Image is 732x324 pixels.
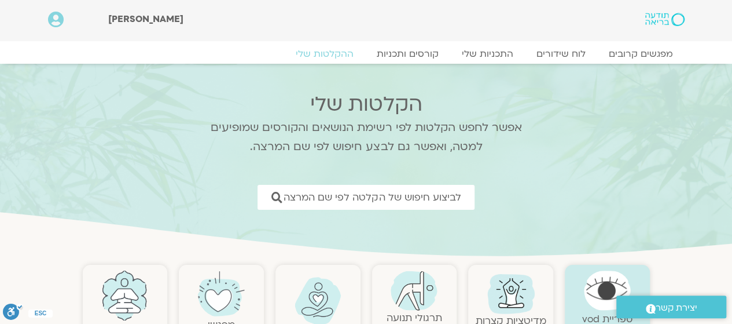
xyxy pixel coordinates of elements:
[450,48,525,60] a: התכניות שלי
[196,93,537,116] h2: הקלטות שלי
[196,118,537,156] p: אפשר לחפש הקלטות לפי רשימת הנושאים והקורסים שמופיעים למטה, ואפשר גם לבצע חיפוש לפי שם המרצה.
[656,300,697,316] span: יצירת קשר
[525,48,597,60] a: לוח שידורים
[284,48,365,60] a: ההקלטות שלי
[258,185,474,210] a: לביצוע חיפוש של הקלטה לפי שם המרצה
[48,48,685,60] nav: Menu
[616,296,726,318] a: יצירת קשר
[284,192,461,203] span: לביצוע חיפוש של הקלטה לפי שם המרצה
[365,48,450,60] a: קורסים ותכניות
[597,48,685,60] a: מפגשים קרובים
[108,13,183,26] span: [PERSON_NAME]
